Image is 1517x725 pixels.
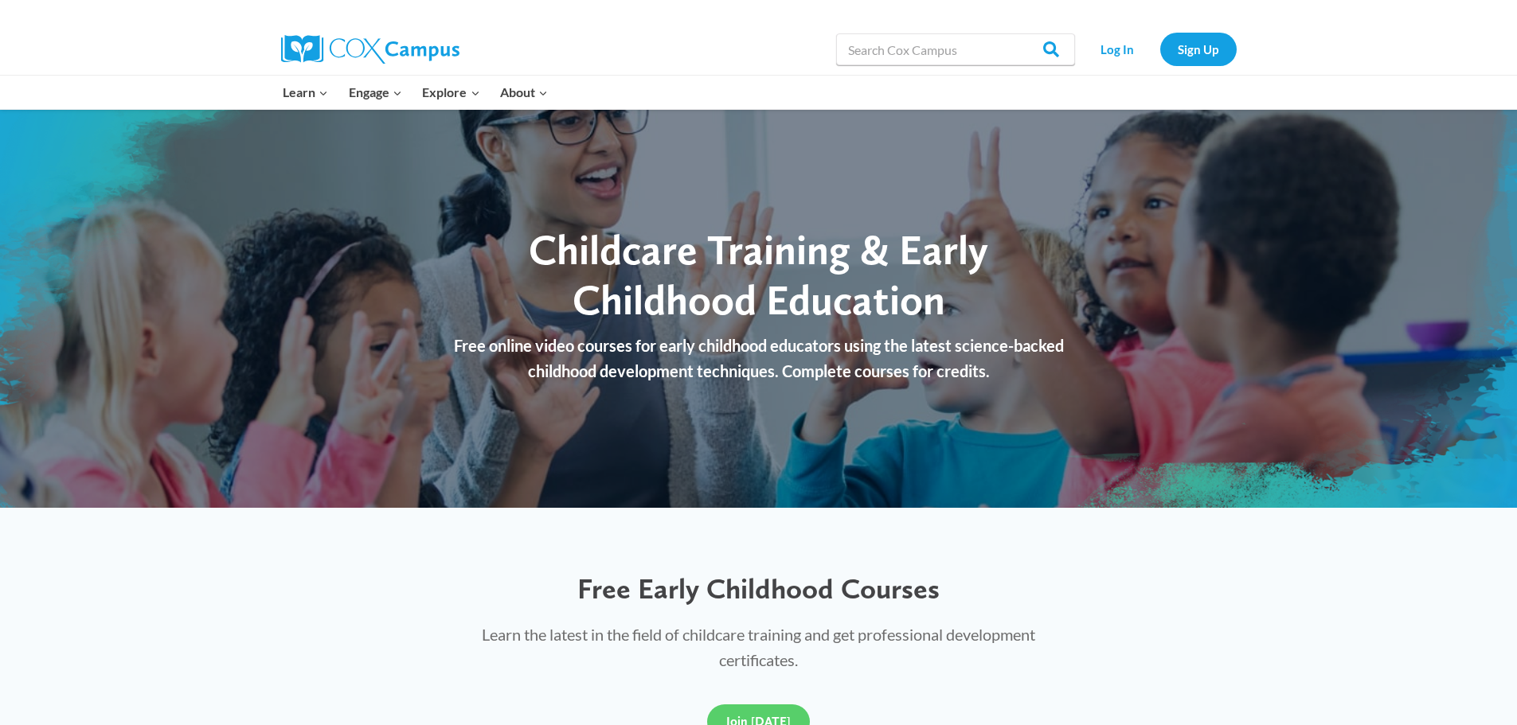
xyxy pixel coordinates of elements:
span: About [500,82,548,103]
nav: Primary Navigation [273,76,558,109]
input: Search Cox Campus [836,33,1075,65]
a: Log In [1083,33,1152,65]
p: Free online video courses for early childhood educators using the latest science-backed childhood... [436,333,1081,384]
span: Free Early Childhood Courses [577,571,940,606]
span: Childcare Training & Early Childhood Education [529,224,988,324]
a: Sign Up [1160,33,1237,65]
img: Cox Campus [281,35,459,64]
span: Engage [349,82,402,103]
nav: Secondary Navigation [1083,33,1237,65]
span: Learn [283,82,328,103]
span: Explore [422,82,479,103]
p: Learn the latest in the field of childcare training and get professional development certificates. [451,622,1067,672]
